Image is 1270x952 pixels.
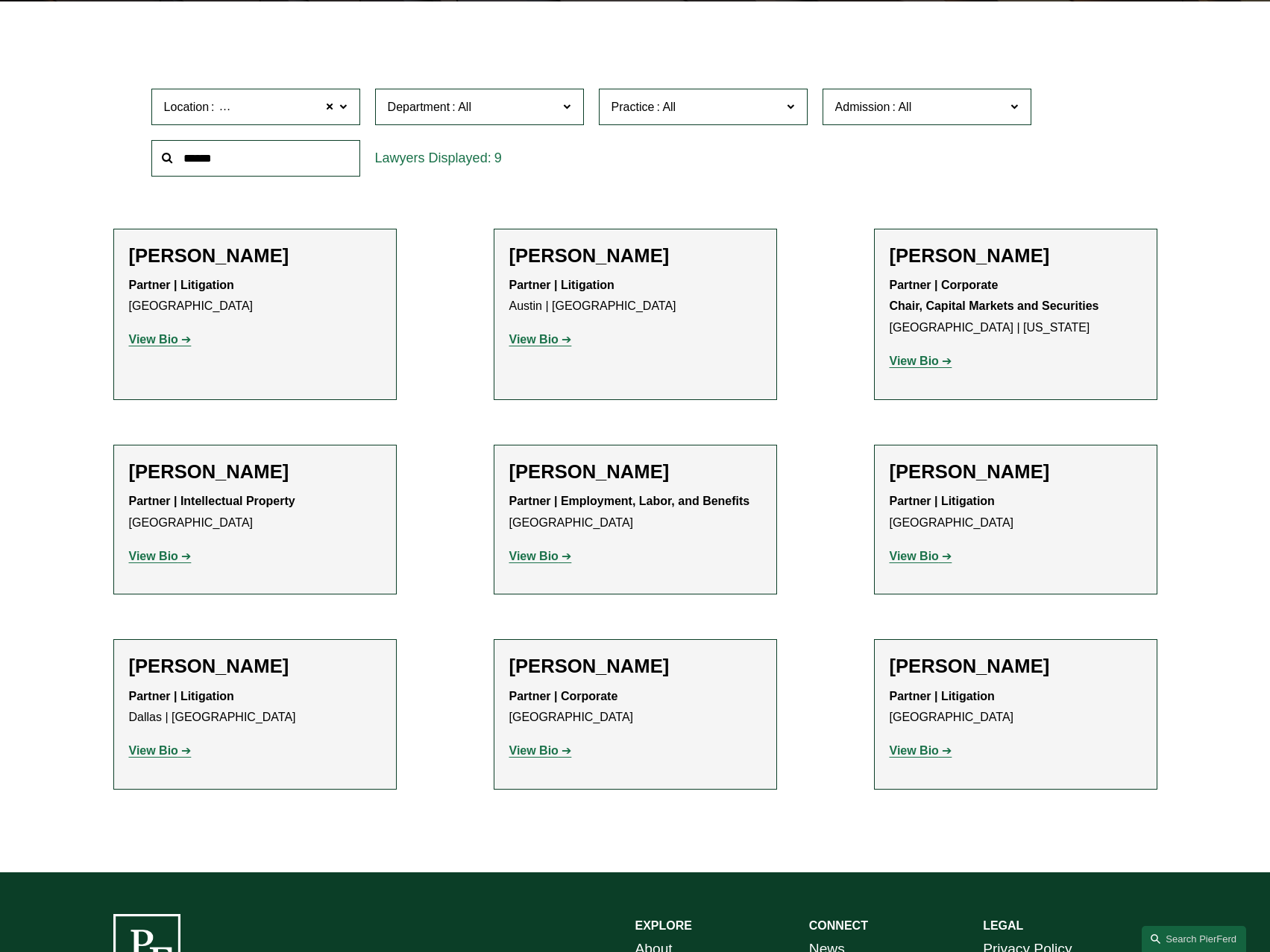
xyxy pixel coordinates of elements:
[388,101,450,113] span: Department
[129,744,178,757] strong: View Bio
[890,744,952,757] a: View Bio
[217,98,342,117] span: [GEOGRAPHIC_DATA]
[890,550,939,562] strong: View Bio
[890,690,995,702] strong: Partner | Litigation
[129,550,192,562] a: View Bio
[494,150,502,165] span: 9
[164,101,210,113] span: Location
[509,333,559,346] strong: View Bio
[635,919,692,932] strong: EXPLORE
[890,686,1142,729] p: [GEOGRAPHIC_DATA]
[890,460,1142,483] h2: [PERSON_NAME]
[509,275,761,318] p: Austin | [GEOGRAPHIC_DATA]
[890,550,952,562] a: View Bio
[1142,926,1246,952] a: Search this site
[509,460,761,483] h2: [PERSON_NAME]
[129,279,234,291] strong: Partner | Litigation
[129,244,381,267] h2: [PERSON_NAME]
[509,690,618,702] strong: Partner | Corporate
[890,279,1099,313] strong: Partner | Corporate Chair, Capital Markets and Securities
[890,355,939,367] strong: View Bio
[890,491,1142,534] p: [GEOGRAPHIC_DATA]
[129,495,295,507] strong: Partner | Intellectual Property
[129,550,178,562] strong: View Bio
[890,244,1142,267] h2: [PERSON_NAME]
[129,655,381,678] h2: [PERSON_NAME]
[835,101,890,113] span: Admission
[129,744,192,757] a: View Bio
[890,744,939,757] strong: View Bio
[612,101,655,113] span: Practice
[890,495,995,507] strong: Partner | Litigation
[509,655,761,678] h2: [PERSON_NAME]
[983,919,1023,932] strong: LEGAL
[890,275,1142,339] p: [GEOGRAPHIC_DATA] | [US_STATE]
[129,686,381,729] p: Dallas | [GEOGRAPHIC_DATA]
[890,655,1142,678] h2: [PERSON_NAME]
[509,686,761,729] p: [GEOGRAPHIC_DATA]
[129,333,178,346] strong: View Bio
[509,244,761,267] h2: [PERSON_NAME]
[809,919,868,932] strong: CONNECT
[129,275,381,318] p: [GEOGRAPHIC_DATA]
[509,744,559,757] strong: View Bio
[129,333,192,346] a: View Bio
[509,744,572,757] a: View Bio
[890,355,952,367] a: View Bio
[509,550,572,562] a: View Bio
[509,279,614,291] strong: Partner | Litigation
[509,495,750,507] strong: Partner | Employment, Labor, and Benefits
[509,550,559,562] strong: View Bio
[509,333,572,346] a: View Bio
[129,690,234,702] strong: Partner | Litigation
[509,491,761,534] p: [GEOGRAPHIC_DATA]
[129,460,381,483] h2: [PERSON_NAME]
[129,491,381,534] p: [GEOGRAPHIC_DATA]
